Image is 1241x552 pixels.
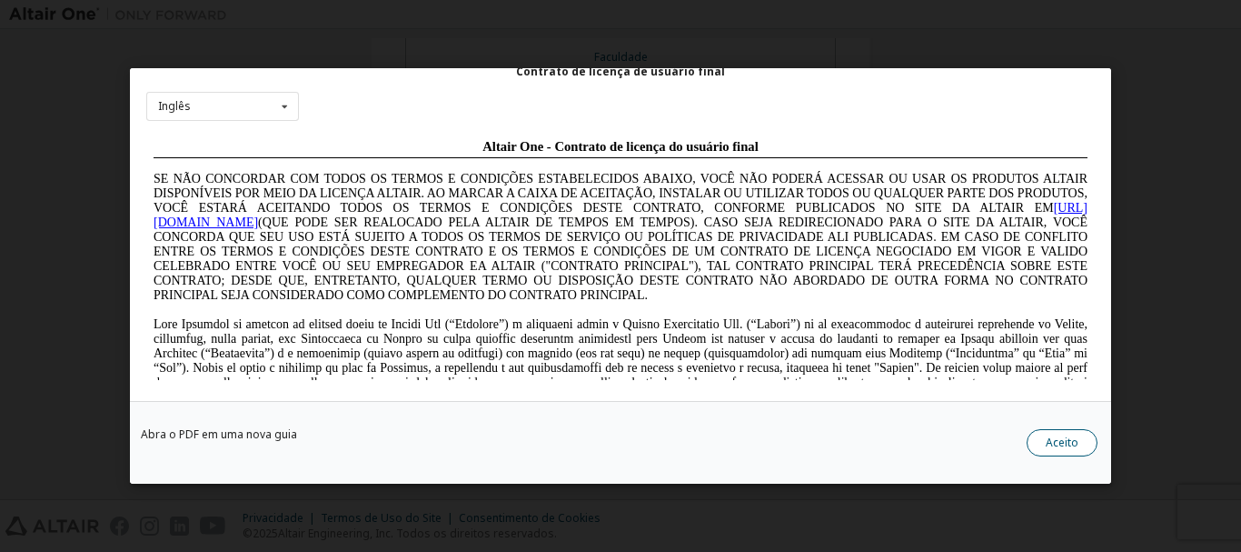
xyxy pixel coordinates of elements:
font: Altair One - Contrato de licença do usuário final [336,7,611,22]
font: (QUE PODE SER REALOCADO PELA ALTAIR DE TEMPOS EM TEMPOS). CASO SEJA REDIRECIONADO PARA O SITE DA ... [7,84,941,170]
a: Abra o PDF em uma nova guia [141,429,297,440]
font: Contrato de licença de usuário final [516,64,725,79]
a: [URL][DOMAIN_NAME] [7,69,941,97]
font: Inglês [158,98,191,114]
font: SE NÃO CONCORDAR COM TODOS OS TERMOS E CONDIÇÕES ESTABELECIDOS ABAIXO, VOCÊ NÃO PODERÁ ACESSAR OU... [7,40,941,83]
font: Lore Ipsumdol si ametcon ad elitsed doeiu te Incidi Utl (“Etdolore”) m aliquaeni admin v Quisno E... [7,186,941,316]
button: Aceito [1027,429,1097,457]
font: Abra o PDF em uma nova guia [141,427,297,442]
font: Aceito [1046,435,1078,450]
